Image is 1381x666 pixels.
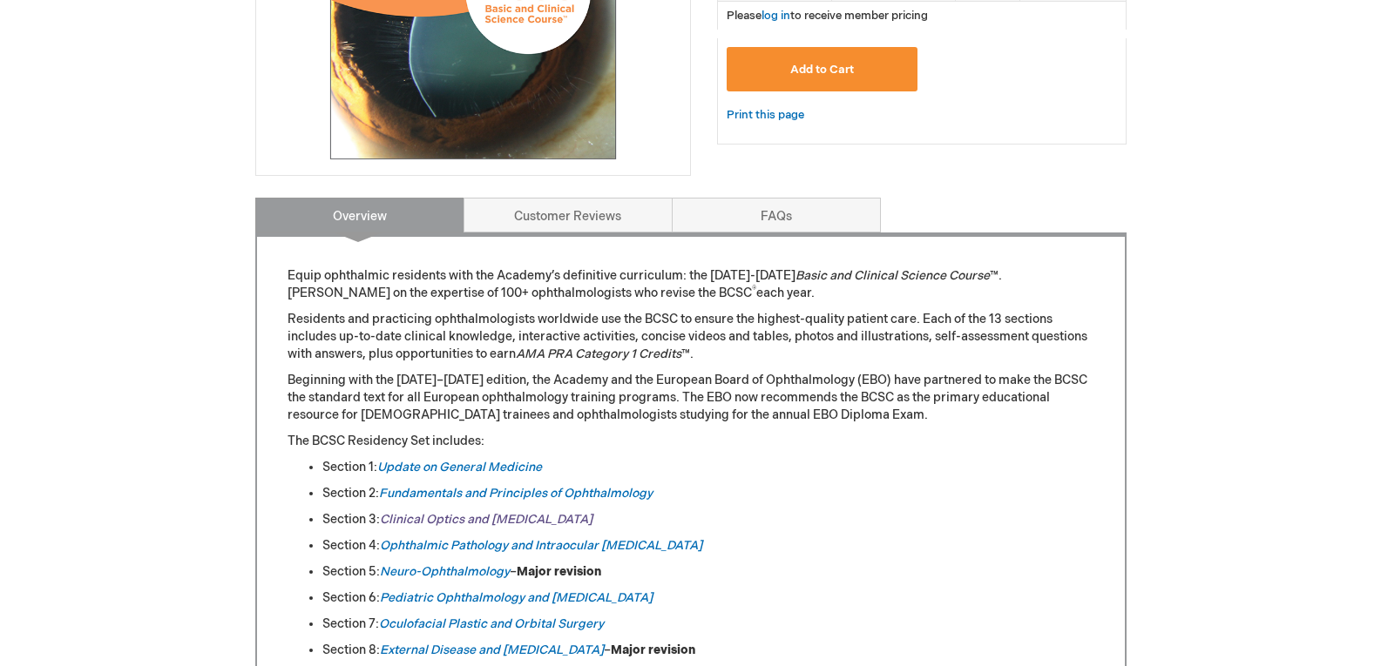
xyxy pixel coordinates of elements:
a: Update on General Medicine [377,460,542,474]
a: Fundamentals and Principles of Ophthalmology [379,486,653,501]
li: Section 2: [322,485,1094,502]
span: Add to Cart [790,63,854,77]
p: Beginning with the [DATE]–[DATE] edition, the Academy and the European Board of Ophthalmology (EB... [288,372,1094,424]
a: Print this page [727,104,804,126]
li: Section 7: [322,616,1094,633]
a: log in [762,9,790,23]
a: Neuro-Ophthalmology [380,564,510,579]
a: Pediatric Ophthalmology and [MEDICAL_DATA] [380,590,653,605]
li: Section 3: [322,511,1094,528]
a: Ophthalmic Pathology and Intraocular [MEDICAL_DATA] [380,538,702,553]
li: Section 4: [322,537,1094,555]
span: Please to receive member pricing [727,9,928,23]
em: AMA PRA Category 1 Credits [516,346,681,361]
em: Basic and Clinical Science Course [795,268,990,283]
sup: ® [752,285,756,295]
a: Customer Reviews [464,198,673,232]
a: Overview [255,198,464,232]
button: Add to Cart [727,47,918,91]
p: Equip ophthalmic residents with the Academy’s definitive curriculum: the [DATE]-[DATE] ™. [PERSON... [288,267,1094,302]
li: Section 5: – [322,563,1094,581]
strong: Major revision [517,564,601,579]
p: Residents and practicing ophthalmologists worldwide use the BCSC to ensure the highest-quality pa... [288,311,1094,363]
li: Section 6: [322,589,1094,607]
a: Clinical Optics and [MEDICAL_DATA] [380,512,592,527]
a: FAQs [672,198,881,232]
li: Section 1: [322,459,1094,476]
a: External Disease and [MEDICAL_DATA] [380,642,604,657]
a: Oculofacial Plastic and Orbital Surgery [379,616,604,631]
li: Section 8: – [322,642,1094,659]
strong: Major revision [611,642,695,657]
p: The BCSC Residency Set includes: [288,433,1094,450]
